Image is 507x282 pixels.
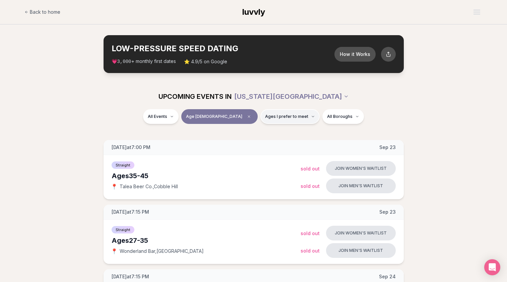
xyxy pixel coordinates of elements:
[471,7,483,17] button: Open menu
[112,249,117,254] span: 📍
[242,7,265,17] a: luvvly
[322,109,364,124] button: All Boroughs
[326,226,396,240] button: Join women's waitlist
[143,109,179,124] button: All Events
[112,58,176,65] span: 💗 + monthly first dates
[148,114,167,119] span: All Events
[379,144,396,151] span: Sep 23
[112,209,149,215] span: [DATE] at 7:15 PM
[112,43,334,54] h2: LOW-PRESSURE SPEED DATING
[265,114,308,119] span: Ages I prefer to meet
[326,243,396,258] button: Join men's waitlist
[327,114,353,119] span: All Boroughs
[245,113,253,121] span: Clear age
[112,273,149,280] span: [DATE] at 7:15 PM
[260,109,320,124] button: Ages I prefer to meet
[301,166,320,171] span: Sold Out
[159,92,232,101] span: UPCOMING EVENTS IN
[334,47,376,62] button: How it Works
[379,209,396,215] span: Sep 23
[112,171,301,181] div: Ages 35-45
[120,248,204,255] span: Wonderland Bar , [GEOGRAPHIC_DATA]
[117,59,131,64] span: 3,000
[181,109,258,124] button: Age [DEMOGRAPHIC_DATA]Clear age
[379,273,396,280] span: Sep 24
[301,230,320,236] span: Sold Out
[112,226,134,233] span: Straight
[112,184,117,189] span: 📍
[301,248,320,254] span: Sold Out
[326,161,396,176] button: Join women's waitlist
[234,89,349,104] button: [US_STATE][GEOGRAPHIC_DATA]
[301,183,320,189] span: Sold Out
[186,114,242,119] span: Age [DEMOGRAPHIC_DATA]
[112,236,301,245] div: Ages 27-35
[184,58,227,65] span: ⭐ 4.9/5 on Google
[484,259,500,275] div: Open Intercom Messenger
[24,5,60,19] a: Back to home
[112,144,150,151] span: [DATE] at 7:00 PM
[326,179,396,193] button: Join men's waitlist
[120,183,178,190] span: Talea Beer Co. , Cobble Hill
[112,161,134,169] span: Straight
[30,9,60,15] span: Back to home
